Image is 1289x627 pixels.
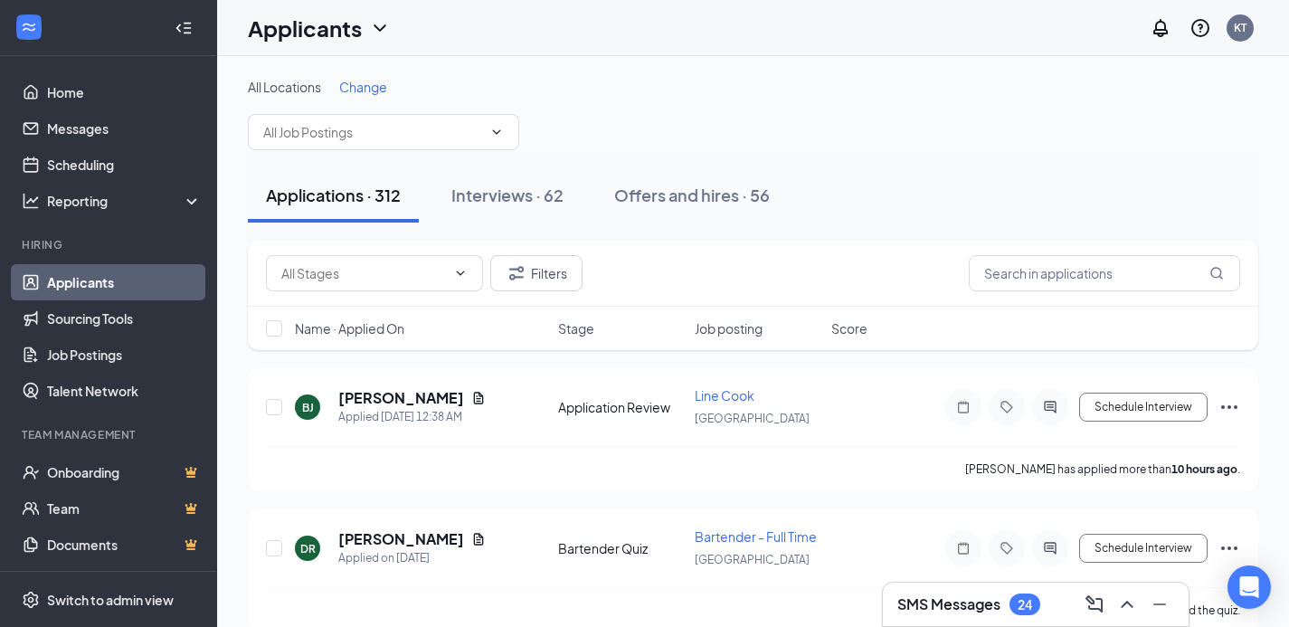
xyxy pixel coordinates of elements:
[248,79,321,95] span: All Locations
[831,319,867,337] span: Score
[695,412,810,425] span: [GEOGRAPHIC_DATA]
[1218,396,1240,418] svg: Ellipses
[965,461,1240,477] p: [PERSON_NAME] has applied more than .
[695,553,810,566] span: [GEOGRAPHIC_DATA]
[338,529,464,549] h5: [PERSON_NAME]
[614,184,770,206] div: Offers and hires · 56
[1018,597,1032,613] div: 24
[1079,393,1208,422] button: Schedule Interview
[338,408,486,426] div: Applied [DATE] 12:38 AM
[996,541,1018,556] svg: Tag
[558,319,594,337] span: Stage
[695,387,754,404] span: Line Cook
[47,192,203,210] div: Reporting
[47,264,202,300] a: Applicants
[953,541,974,556] svg: Note
[453,266,468,280] svg: ChevronDown
[339,79,387,95] span: Change
[22,427,198,442] div: Team Management
[1084,594,1105,615] svg: ComposeMessage
[1080,590,1109,619] button: ComposeMessage
[263,122,482,142] input: All Job Postings
[248,13,362,43] h1: Applicants
[338,388,464,408] h5: [PERSON_NAME]
[281,263,446,283] input: All Stages
[695,319,763,337] span: Job posting
[47,527,202,563] a: DocumentsCrown
[969,255,1240,291] input: Search in applications
[338,549,486,567] div: Applied on [DATE]
[1079,534,1208,563] button: Schedule Interview
[558,539,684,557] div: Bartender Quiz
[22,591,40,609] svg: Settings
[47,373,202,409] a: Talent Network
[1189,17,1211,39] svg: QuestionInfo
[47,110,202,147] a: Messages
[1113,590,1142,619] button: ChevronUp
[996,400,1018,414] svg: Tag
[47,337,202,373] a: Job Postings
[22,237,198,252] div: Hiring
[47,147,202,183] a: Scheduling
[506,262,527,284] svg: Filter
[47,74,202,110] a: Home
[1039,400,1061,414] svg: ActiveChat
[1171,462,1237,476] b: 10 hours ago
[490,255,583,291] button: Filter Filters
[471,391,486,405] svg: Document
[47,300,202,337] a: Sourcing Tools
[302,400,314,415] div: BJ
[369,17,391,39] svg: ChevronDown
[1218,537,1240,559] svg: Ellipses
[471,532,486,546] svg: Document
[47,490,202,527] a: TeamCrown
[489,125,504,139] svg: ChevronDown
[295,319,404,337] span: Name · Applied On
[953,400,974,414] svg: Note
[266,184,401,206] div: Applications · 312
[47,591,174,609] div: Switch to admin view
[47,454,202,490] a: OnboardingCrown
[1234,20,1246,35] div: KT
[558,398,684,416] div: Application Review
[300,541,316,556] div: DR
[47,563,202,599] a: SurveysCrown
[1227,565,1271,609] div: Open Intercom Messenger
[451,184,564,206] div: Interviews · 62
[1150,17,1171,39] svg: Notifications
[1039,541,1061,556] svg: ActiveChat
[695,528,817,545] span: Bartender - Full Time
[175,19,193,37] svg: Collapse
[22,192,40,210] svg: Analysis
[20,18,38,36] svg: WorkstreamLogo
[1209,266,1224,280] svg: MagnifyingGlass
[1145,590,1174,619] button: Minimize
[1149,594,1171,615] svg: Minimize
[1116,594,1138,615] svg: ChevronUp
[897,594,1000,614] h3: SMS Messages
